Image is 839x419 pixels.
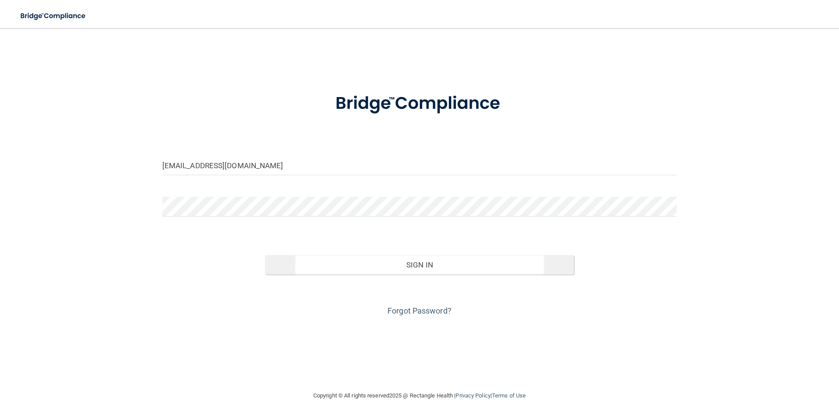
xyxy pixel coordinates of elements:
[317,81,522,126] img: bridge_compliance_login_screen.278c3ca4.svg
[259,382,580,410] div: Copyright © All rights reserved 2025 @ Rectangle Health | |
[162,155,677,175] input: Email
[265,255,574,275] button: Sign In
[455,392,490,399] a: Privacy Policy
[13,7,94,25] img: bridge_compliance_login_screen.278c3ca4.svg
[387,306,452,315] a: Forgot Password?
[492,392,526,399] a: Terms of Use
